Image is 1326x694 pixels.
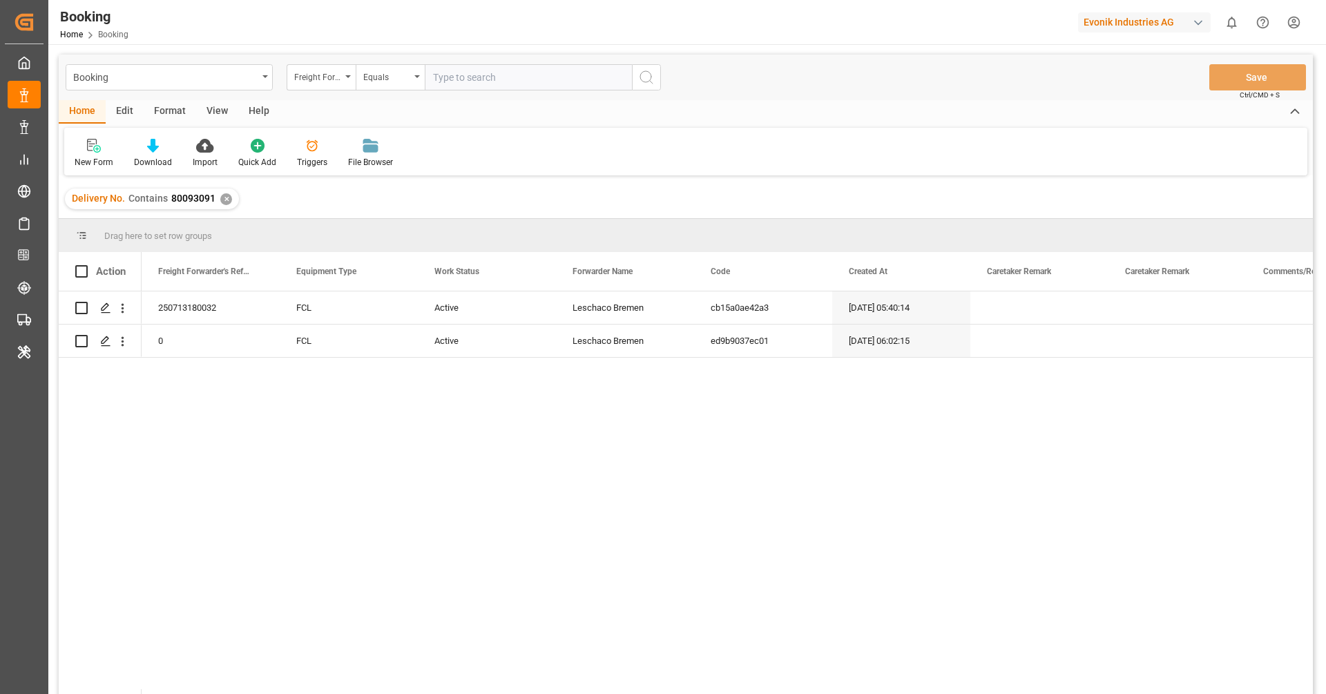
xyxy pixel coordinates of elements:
[556,291,694,324] div: Leschaco Bremen
[60,30,83,39] a: Home
[72,193,125,204] span: Delivery No.
[171,193,215,204] span: 80093091
[142,325,280,357] div: 0
[849,267,887,276] span: Created At
[220,193,232,205] div: ✕
[59,100,106,124] div: Home
[297,156,327,168] div: Triggers
[1209,64,1306,90] button: Save
[1240,90,1280,100] span: Ctrl/CMD + S
[573,267,633,276] span: Forwarder Name
[418,325,556,357] div: Active
[434,267,479,276] span: Work Status
[1216,7,1247,38] button: show 0 new notifications
[1247,7,1278,38] button: Help Center
[296,267,356,276] span: Equipment Type
[280,291,418,324] div: FCL
[96,265,126,278] div: Action
[418,291,556,324] div: Active
[73,68,258,85] div: Booking
[1125,267,1189,276] span: Caretaker Remark
[363,68,410,84] div: Equals
[632,64,661,90] button: search button
[238,156,276,168] div: Quick Add
[142,291,280,324] div: 250713180032
[348,156,393,168] div: File Browser
[280,325,418,357] div: FCL
[1078,12,1211,32] div: Evonik Industries AG
[134,156,172,168] div: Download
[59,291,142,325] div: Press SPACE to select this row.
[66,64,273,90] button: open menu
[711,267,730,276] span: Code
[287,64,356,90] button: open menu
[356,64,425,90] button: open menu
[238,100,280,124] div: Help
[832,325,970,357] div: [DATE] 06:02:15
[75,156,113,168] div: New Form
[193,156,218,168] div: Import
[60,6,128,27] div: Booking
[425,64,632,90] input: Type to search
[59,325,142,358] div: Press SPACE to select this row.
[987,267,1051,276] span: Caretaker Remark
[1078,9,1216,35] button: Evonik Industries AG
[196,100,238,124] div: View
[158,267,251,276] span: Freight Forwarder's Reference No.
[294,68,341,84] div: Freight Forwarder's Reference No.
[106,100,144,124] div: Edit
[694,291,832,324] div: cb15a0ae42a3
[694,325,832,357] div: ed9b9037ec01
[556,325,694,357] div: Leschaco Bremen
[104,231,212,241] span: Drag here to set row groups
[128,193,168,204] span: Contains
[144,100,196,124] div: Format
[832,291,970,324] div: [DATE] 05:40:14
